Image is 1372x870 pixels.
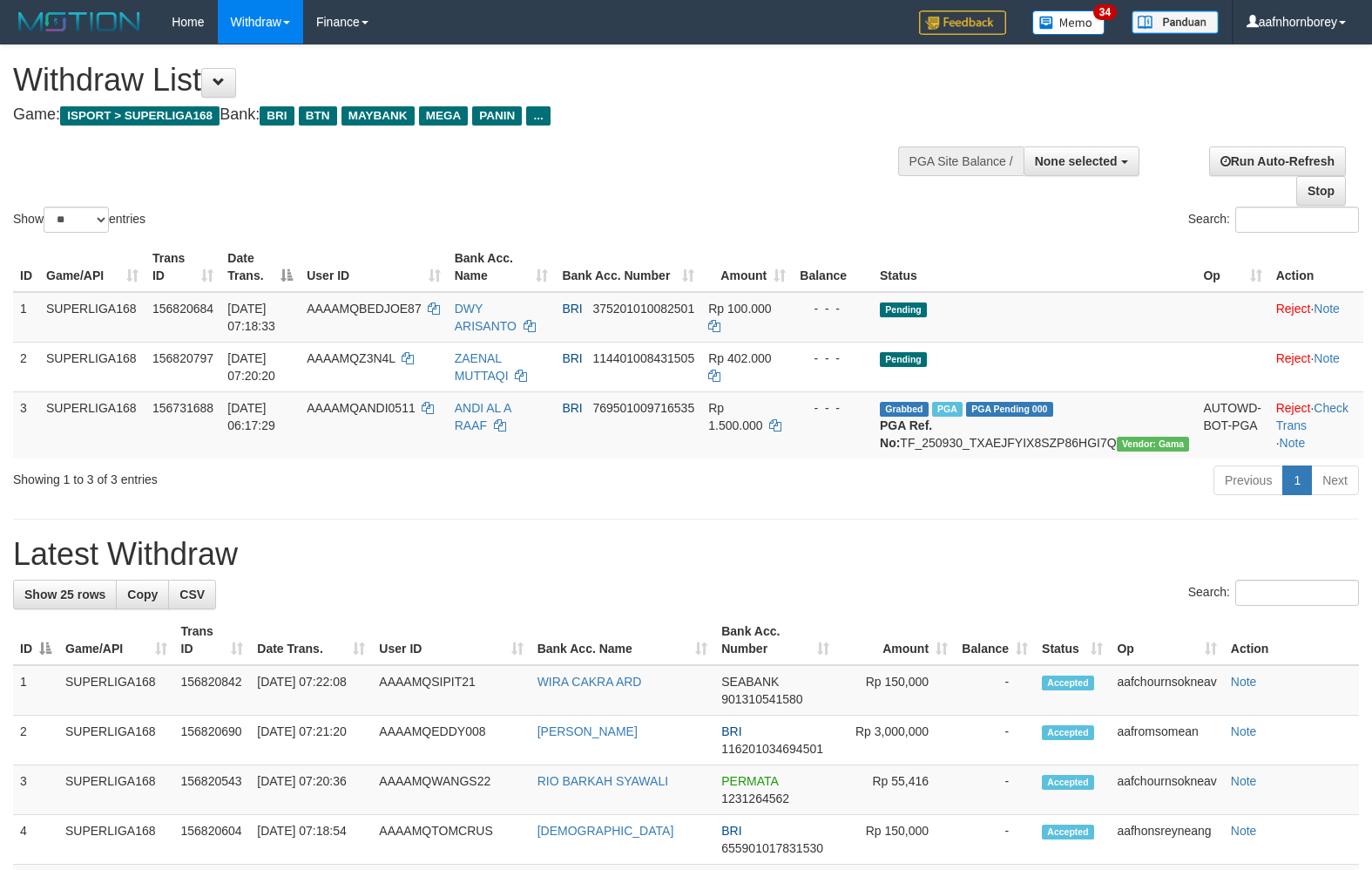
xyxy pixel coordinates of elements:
[179,588,205,602] span: CSV
[537,675,642,689] a: WIRA CAKRA ARD
[300,242,447,292] th: User ID: activate to sort column ascending
[250,765,372,815] td: [DATE] 07:20:36
[592,351,694,365] span: Copy 114401008431505 to clipboard
[472,106,522,126] span: PANIN
[39,391,145,459] td: SUPERLIGA168
[531,615,715,665] th: Bank Acc. Name: activate to sort column ascending
[307,401,416,415] span: AAAAMQANDI0511
[592,302,694,316] span: Copy 375201010082501 to clipboard
[13,615,58,665] th: ID: activate to sort column descending
[955,665,1035,716] td: -
[13,292,39,343] td: 1
[455,351,509,383] a: ZAENAL MUTTAQI
[721,841,823,855] span: Copy 655901017831530 to clipboard
[873,242,1196,292] th: Status
[919,10,1006,35] img: Feedback.jpg
[836,765,955,815] td: Rp 55,416
[1117,437,1190,452] span: Vendor URL: https://trx31.1velocity.biz
[1188,580,1359,606] label: Search:
[1196,242,1268,292] th: Op: activate to sort column ascending
[372,615,530,665] th: User ID: activate to sort column ascending
[174,716,251,765] td: 156820690
[1035,615,1110,665] th: Status: activate to sort column ascending
[800,350,866,367] div: - - -
[1032,10,1105,35] img: Button%20Memo.svg
[13,716,58,765] td: 2
[721,774,778,788] span: PERMATA
[708,351,771,365] span: Rp 402.000
[955,615,1035,665] th: Balance: activate to sort column ascending
[562,351,582,365] span: BRI
[24,588,105,602] span: Show 25 rows
[721,724,741,738] span: BRI
[800,399,866,417] div: - - -
[880,302,927,317] span: Pending
[127,588,158,602] span: Copy
[448,242,556,292] th: Bank Acc. Name: activate to sort column ascending
[1314,302,1340,316] a: Note
[836,665,955,716] td: Rp 150,000
[932,402,963,417] span: Marked by aafromsomean
[372,665,530,716] td: AAAAMQSIPIT21
[13,815,58,865] td: 4
[1093,4,1117,20] span: 34
[13,106,897,124] h4: Game: Bank:
[58,716,174,765] td: SUPERLIGA168
[1224,615,1359,665] th: Action
[13,391,39,459] td: 3
[152,401,213,415] span: 156731688
[955,815,1035,865] td: -
[260,106,294,126] span: BRI
[966,402,1053,417] span: PGA Pending
[1231,824,1257,838] a: Note
[708,302,771,316] span: Rp 100.000
[592,401,694,415] span: Copy 769501009716535 to clipboard
[174,765,251,815] td: 156820543
[1276,302,1311,316] a: Reject
[800,300,866,317] div: - - -
[455,401,511,432] a: ANDI AL A RAAF
[1035,154,1118,168] span: None selected
[58,765,174,815] td: SUPERLIGA168
[1188,207,1359,233] label: Search:
[152,302,213,316] span: 156820684
[220,242,300,292] th: Date Trans.: activate to sort column descending
[1314,351,1340,365] a: Note
[836,716,955,765] td: Rp 3,000,000
[880,352,927,367] span: Pending
[455,302,517,333] a: DWY ARISANTO
[562,302,582,316] span: BRI
[60,106,220,126] span: ISPORT > SUPERLIGA168
[555,242,701,292] th: Bank Acc. Number: activate to sort column ascending
[708,401,762,432] span: Rp 1.500.000
[898,146,1024,176] div: PGA Site Balance /
[793,242,873,292] th: Balance
[1311,466,1359,495] a: Next
[721,692,802,706] span: Copy 901310541580 to clipboard
[1276,401,1311,415] a: Reject
[873,391,1196,459] td: TF_250930_TXAEJFYIX8SZP86HGI7Q
[1209,146,1346,176] a: Run Auto-Refresh
[116,580,169,609] a: Copy
[836,615,955,665] th: Amount: activate to sort column ascending
[701,242,793,292] th: Amount: activate to sort column ascending
[174,665,251,716] td: 156820842
[227,302,275,333] span: [DATE] 07:18:33
[1269,342,1363,391] td: ·
[39,292,145,343] td: SUPERLIGA168
[145,242,220,292] th: Trans ID: activate to sort column ascending
[1282,466,1312,495] a: 1
[419,106,469,126] span: MEGA
[44,207,109,233] select: Showentries
[537,824,674,838] a: [DEMOGRAPHIC_DATA]
[299,106,337,126] span: BTN
[1110,815,1223,865] td: aafhonsreyneang
[1231,724,1257,738] a: Note
[721,742,823,756] span: Copy 116201034694501 to clipboard
[168,580,216,609] a: CSV
[13,9,145,35] img: MOTION_logo.png
[250,716,372,765] td: [DATE] 07:21:20
[39,342,145,391] td: SUPERLIGA168
[562,401,582,415] span: BRI
[1231,774,1257,788] a: Note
